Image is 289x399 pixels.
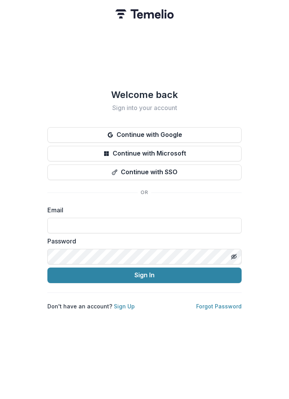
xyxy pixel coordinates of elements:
[47,236,237,246] label: Password
[47,104,242,112] h2: Sign into your account
[47,164,242,180] button: Continue with SSO
[47,205,237,215] label: Email
[114,303,135,310] a: Sign Up
[47,127,242,143] button: Continue with Google
[47,302,135,310] p: Don't have an account?
[228,250,240,263] button: Toggle password visibility
[47,268,242,283] button: Sign In
[196,303,242,310] a: Forgot Password
[47,146,242,161] button: Continue with Microsoft
[47,89,242,101] h1: Welcome back
[115,9,174,19] img: Temelio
